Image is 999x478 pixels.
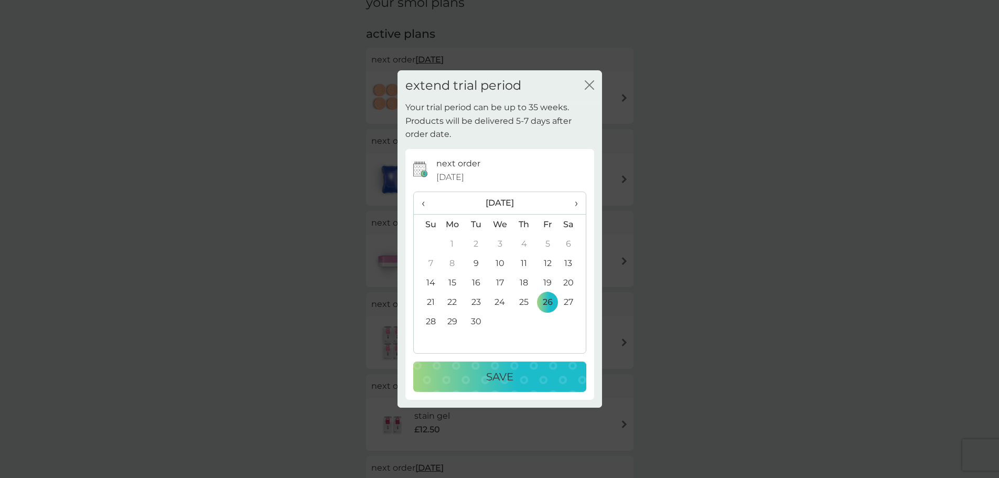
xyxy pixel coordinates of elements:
th: Sa [559,215,585,235]
th: [DATE] [441,192,560,215]
p: next order [436,157,480,171]
td: 18 [512,273,535,292]
td: 23 [464,292,488,312]
th: We [488,215,512,235]
td: 29 [441,312,465,331]
td: 2 [464,234,488,253]
td: 30 [464,312,488,331]
th: Tu [464,215,488,235]
td: 27 [559,292,585,312]
td: 11 [512,253,535,273]
td: 19 [536,273,560,292]
td: 7 [414,253,441,273]
td: 5 [536,234,560,253]
td: 25 [512,292,535,312]
span: › [567,192,577,214]
th: Su [414,215,441,235]
p: Your trial period can be up to 35 weeks. Products will be delivered 5-7 days after order date. [405,101,594,141]
td: 10 [488,253,512,273]
td: 13 [559,253,585,273]
h2: extend trial period [405,78,521,93]
td: 14 [414,273,441,292]
td: 28 [414,312,441,331]
td: 16 [464,273,488,292]
td: 22 [441,292,465,312]
p: Save [486,368,513,385]
button: close [585,80,594,91]
td: 3 [488,234,512,253]
th: Fr [536,215,560,235]
th: Mo [441,215,465,235]
td: 26 [536,292,560,312]
td: 24 [488,292,512,312]
td: 17 [488,273,512,292]
td: 8 [441,253,465,273]
td: 1 [441,234,465,253]
td: 4 [512,234,535,253]
td: 21 [414,292,441,312]
th: Th [512,215,535,235]
td: 20 [559,273,585,292]
td: 9 [464,253,488,273]
td: 6 [559,234,585,253]
td: 12 [536,253,560,273]
span: ‹ [422,192,433,214]
td: 15 [441,273,465,292]
button: Save [413,362,586,392]
span: [DATE] [436,171,464,184]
